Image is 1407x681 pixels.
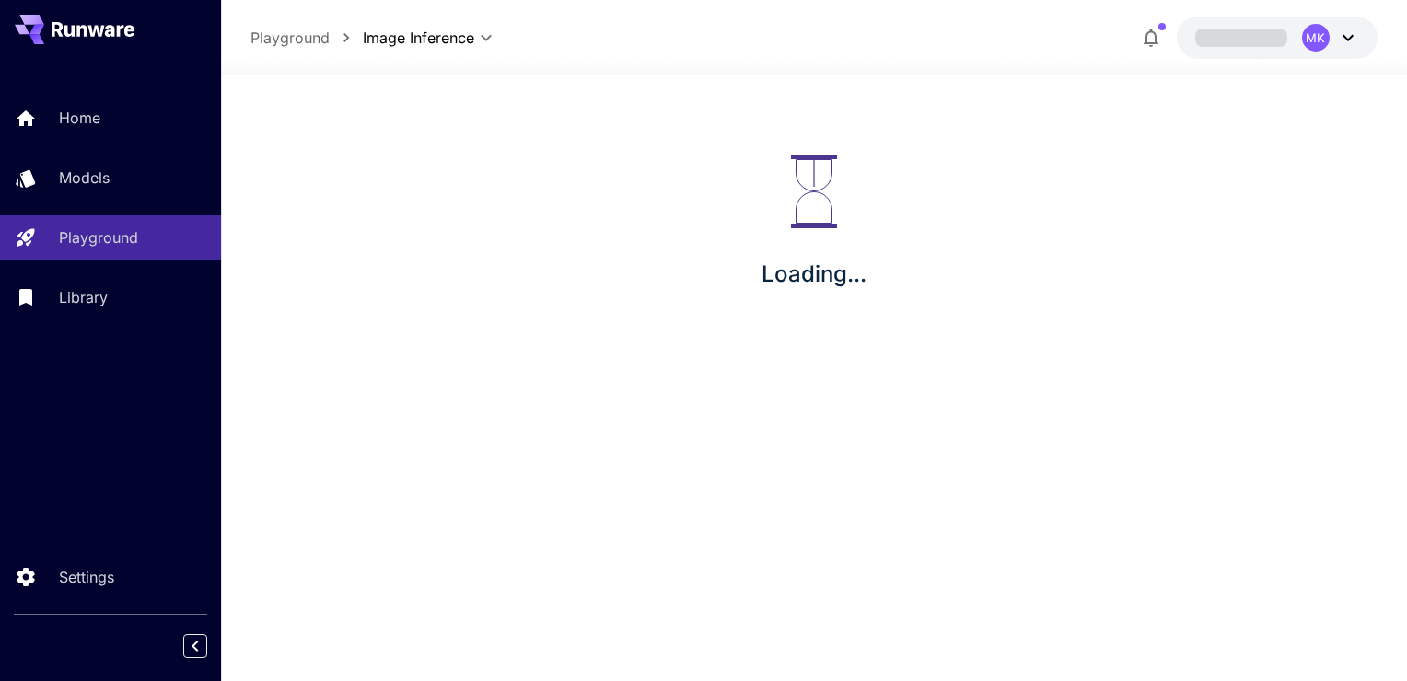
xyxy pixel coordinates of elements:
[762,258,866,291] p: Loading...
[59,226,138,248] p: Playground
[250,27,330,49] a: Playground
[59,286,108,308] p: Library
[197,629,221,663] div: Collapse sidebar
[1177,17,1378,59] button: MK
[59,566,114,588] p: Settings
[363,27,474,49] span: Image Inference
[59,107,100,129] p: Home
[59,167,110,189] p: Models
[183,634,207,658] button: Collapse sidebar
[250,27,363,49] nav: breadcrumb
[1302,24,1330,52] div: MK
